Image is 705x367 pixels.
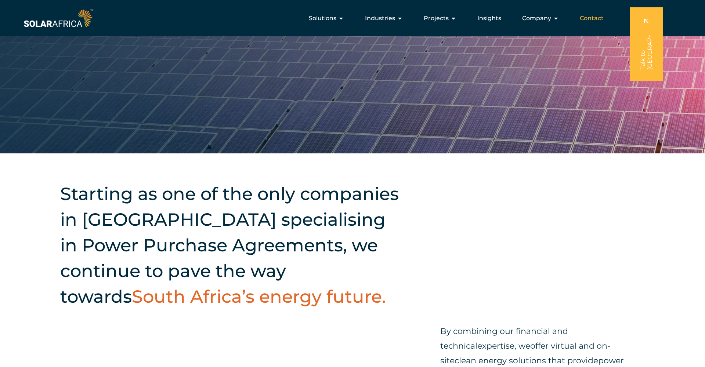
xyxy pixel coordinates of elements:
h2: Starting as one of the only companies in [GEOGRAPHIC_DATA] specialising in Power Purchase Agreeme... [60,181,406,309]
div: Menu Toggle [94,11,610,26]
span: Industries [365,14,395,23]
span: we [518,341,530,351]
span: solutions that provide [509,356,598,366]
span: By combining our financial and technical [440,326,568,351]
nav: Menu [94,11,610,26]
span: clean energy [455,356,507,366]
a: Contact [580,14,604,23]
span: expertise [477,341,514,351]
span: Solutions [309,14,336,23]
span: South Africa’s energy future. [132,286,386,307]
span: Company [522,14,551,23]
span: Projects [424,14,449,23]
span: , [514,341,516,351]
a: Insights [477,14,501,23]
